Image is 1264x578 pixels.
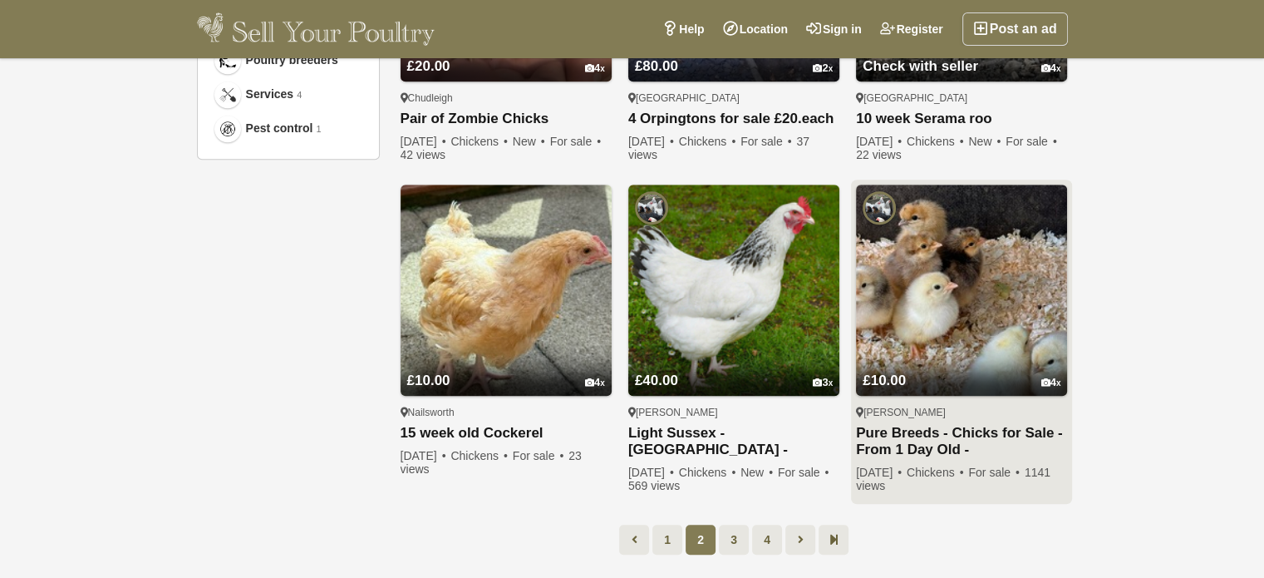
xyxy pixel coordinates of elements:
a: 4 [752,525,782,555]
a: 1 [652,525,682,555]
a: Poultry breeders Poultry breeders [211,43,366,77]
span: £40.00 [635,373,678,388]
img: Pest control [219,121,236,137]
a: £40.00 3 [628,341,839,396]
div: [GEOGRAPHIC_DATA] [628,91,839,105]
span: Check with seller [863,58,978,74]
span: £80.00 [635,58,678,74]
a: Pest control Pest control 1 [211,111,366,146]
em: 4 [297,88,302,102]
div: 4 [1041,377,1061,389]
span: For sale [740,135,793,148]
span: 569 views [628,479,680,492]
span: [DATE] [856,466,903,479]
img: Sell Your Poultry [197,12,435,46]
span: [DATE] [401,135,448,148]
img: 15 week old Cockerel [401,185,612,396]
span: New [513,135,547,148]
a: Pair of Zombie Chicks [401,111,612,128]
span: [DATE] [628,135,676,148]
img: Services [219,86,236,103]
img: Pilling Poultry [863,191,896,225]
span: For sale [513,449,565,462]
span: 37 views [628,135,809,161]
div: 4 [1041,62,1061,75]
div: 2 [813,62,833,75]
img: Pilling Poultry [635,191,668,225]
span: Chickens [450,135,509,148]
span: Services [246,86,294,103]
a: Post an ad [962,12,1068,46]
a: £10.00 4 [401,341,612,396]
span: £10.00 [863,373,906,388]
div: [PERSON_NAME] [856,406,1067,419]
div: 4 [585,62,605,75]
span: 22 views [856,148,901,161]
div: Chudleigh [401,91,612,105]
span: [DATE] [856,135,903,148]
a: 3 [719,525,749,555]
div: Nailsworth [401,406,612,419]
span: For sale [550,135,602,148]
a: 10 week Serama roo [856,111,1067,128]
span: For sale [968,466,1021,479]
span: 23 views [401,449,582,476]
a: £10.00 4 [856,341,1067,396]
a: Register [871,12,952,46]
span: Chickens [679,466,738,479]
span: [DATE] [401,449,448,462]
img: Poultry breeders [219,52,236,69]
span: For sale [1006,135,1058,148]
span: 42 views [401,148,445,161]
em: 1 [316,122,321,136]
div: [PERSON_NAME] [628,406,839,419]
span: Chickens [679,135,738,148]
span: £20.00 [407,58,450,74]
a: Pure Breeds - Chicks for Sale - From 1 Day Old - [GEOGRAPHIC_DATA] [856,425,1067,459]
a: Sign in [797,12,871,46]
a: 4 Orpingtons for sale £20.each [628,111,839,128]
div: 4 [585,377,605,389]
span: 2 [686,525,716,555]
span: Chickens [907,466,966,479]
div: [GEOGRAPHIC_DATA] [856,91,1067,105]
span: New [740,466,775,479]
span: Chickens [907,135,966,148]
span: For sale [778,466,830,479]
a: Light Sussex - [GEOGRAPHIC_DATA] - [GEOGRAPHIC_DATA] [628,425,839,459]
a: Help [653,12,713,46]
a: Services Services 4 [211,77,366,111]
span: Poultry breeders [246,52,338,69]
a: 15 week old Cockerel [401,425,612,442]
span: £10.00 [407,373,450,388]
span: New [968,135,1002,148]
span: 1141 views [856,466,1050,492]
span: Chickens [450,449,509,462]
img: Pure Breeds - Chicks for Sale - From 1 Day Old - Lancashire [856,185,1067,396]
span: Pest control [246,120,313,137]
div: 3 [813,377,833,389]
span: [DATE] [628,466,676,479]
a: Location [714,12,797,46]
img: Light Sussex - Point of Lays - Lancashire [628,185,839,396]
